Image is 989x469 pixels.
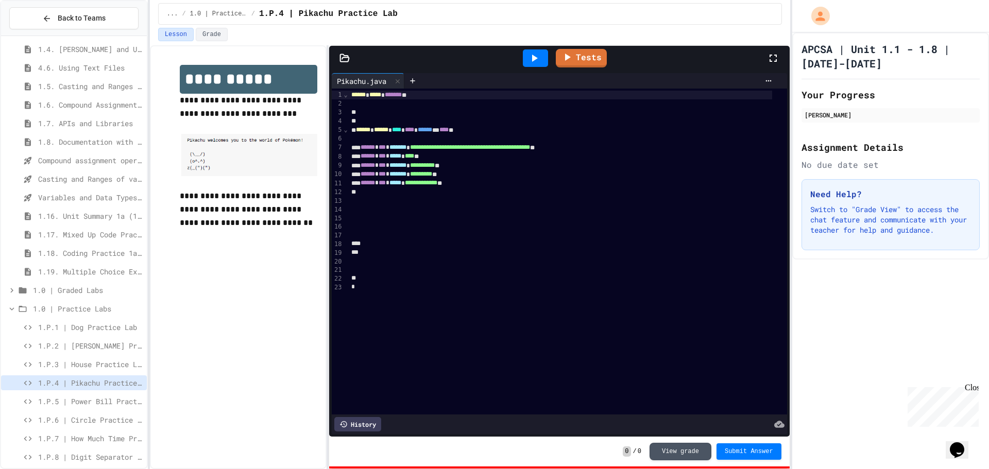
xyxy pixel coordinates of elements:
span: / [182,10,185,18]
span: Back to Teams [58,13,106,24]
div: 4 [332,117,343,126]
div: Chat with us now!Close [4,4,71,65]
span: 1.P.1 | Dog Practice Lab [38,322,143,333]
span: 1.0 | Graded Labs [33,285,143,296]
span: Casting and Ranges of variables - Quiz [38,173,143,184]
span: 1.P.6 | Circle Practice Lab [38,414,143,425]
span: 1.P.4 | Pikachu Practice Lab [259,8,398,20]
span: 0 [638,447,641,456]
div: History [334,417,381,431]
span: Fold line [343,91,348,98]
span: 1.7. APIs and Libraries [38,118,143,129]
a: Tests [556,49,607,67]
div: 11 [332,179,343,188]
button: Submit Answer [717,443,781,460]
span: 1.19. Multiple Choice Exercises for Unit 1a (1.1-1.6) [38,266,143,277]
span: 1.18. Coding Practice 1a (1.1-1.6) [38,248,143,258]
h2: Your Progress [802,88,980,102]
span: 1.0 | Practice Labs [33,303,143,314]
span: 1.6. Compound Assignment Operators [38,99,143,110]
span: 0 [623,446,630,457]
span: 1.4. [PERSON_NAME] and User Input [38,44,143,55]
div: [PERSON_NAME] [805,110,977,119]
div: 21 [332,266,343,274]
span: 1.17. Mixed Up Code Practice 1.1-1.6 [38,229,143,240]
button: View grade [650,443,711,460]
div: 3 [332,108,343,117]
iframe: chat widget [903,383,979,427]
span: 1.0 | Practice Labs [190,10,247,18]
span: 1.P.2 | [PERSON_NAME] Practice Lab [38,340,143,351]
span: 1.P.8 | Digit Separator Practice Lab [38,451,143,462]
h1: APCSA | Unit 1.1 - 1.8 | [DATE]-[DATE] [802,42,980,71]
div: 12 [332,188,343,197]
h3: Need Help? [810,188,971,200]
span: 1.8. Documentation with Comments and Preconditions [38,136,143,147]
span: Submit Answer [725,447,773,456]
div: 18 [332,240,343,249]
div: Pikachu.java [332,73,404,89]
span: Variables and Data Types - Quiz [38,192,143,203]
div: 13 [332,197,343,205]
div: My Account [800,4,832,28]
div: 5 [332,126,343,134]
span: ... [167,10,178,18]
div: 10 [332,170,343,179]
span: / [251,10,255,18]
button: Grade [196,28,228,41]
div: 6 [332,134,343,143]
span: 1.P.3 | House Practice Lab [38,359,143,370]
div: 20 [332,257,343,266]
span: / [633,447,637,456]
div: 19 [332,249,343,257]
div: 14 [332,205,343,214]
span: 1.P.5 | Power Bill Practice Lab [38,396,143,407]
div: 16 [332,222,343,231]
span: Fold line [343,126,348,133]
div: 8 [332,152,343,161]
p: Switch to "Grade View" to access the chat feature and communicate with your teacher for help and ... [810,204,971,235]
button: Lesson [158,28,194,41]
span: 1.P.4 | Pikachu Practice Lab [38,377,143,388]
span: 1.16. Unit Summary 1a (1.1-1.6) [38,211,143,221]
div: 17 [332,231,343,240]
div: 23 [332,283,343,292]
span: 1.P.7 | How Much Time Practice Lab [38,433,143,444]
span: Compound assignment operators - Quiz [38,155,143,166]
div: 7 [332,143,343,152]
div: 2 [332,99,343,108]
span: 4.6. Using Text Files [38,62,143,73]
div: Pikachu.java [332,76,391,86]
iframe: chat widget [946,428,979,459]
div: 1 [332,91,343,99]
div: 15 [332,214,343,223]
div: 22 [332,274,343,283]
h2: Assignment Details [802,140,980,154]
div: 9 [332,161,343,170]
button: Back to Teams [9,7,139,29]
div: No due date set [802,159,980,171]
span: 1.5. Casting and Ranges of Values [38,81,143,92]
